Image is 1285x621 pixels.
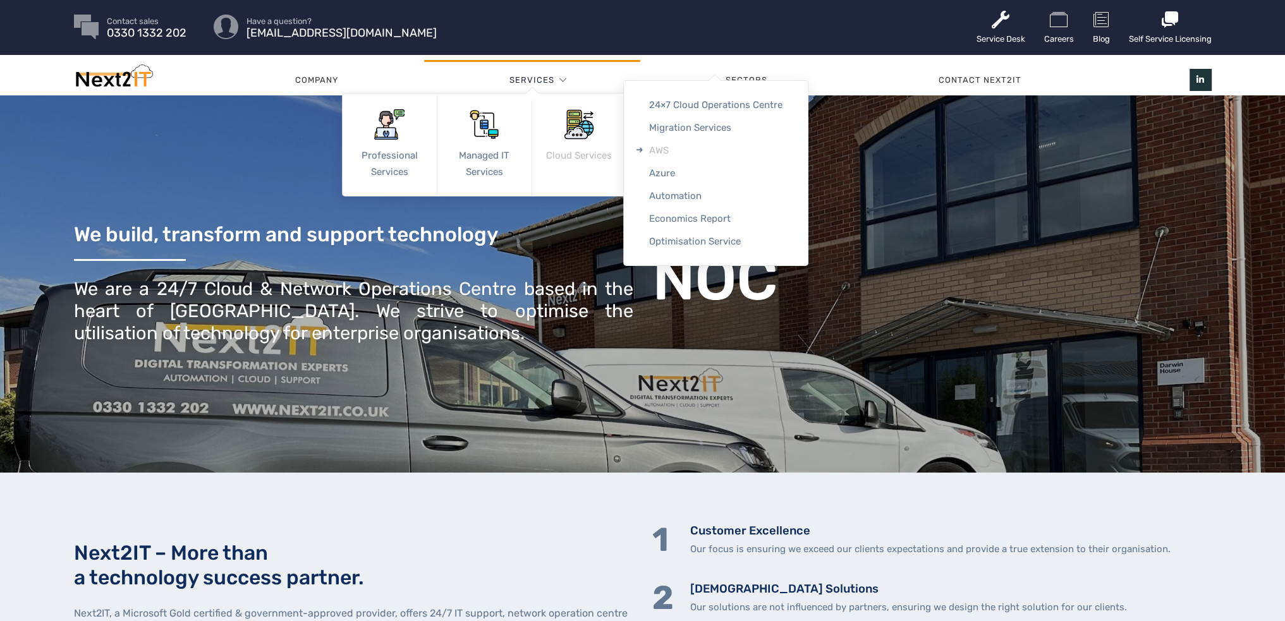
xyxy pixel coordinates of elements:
[374,109,405,140] img: icon
[624,162,808,184] a: Azure
[107,29,186,37] span: 0330 1332 202
[624,230,808,253] a: Optimisation Service
[624,116,808,139] a: Migration Services
[532,93,626,196] a: Cloud Services
[210,61,424,99] a: Company
[624,207,808,230] a: Economics Report
[690,523,1171,539] h5: Customer Excellence
[690,581,1127,597] h5: [DEMOGRAPHIC_DATA] Solutions
[74,64,153,93] img: Next2IT
[437,93,532,196] a: Managed IT Services
[74,278,633,344] div: We are a 24/7 Cloud & Network Operations Centre based in the heart of [GEOGRAPHIC_DATA]. We striv...
[690,600,1127,615] p: Our solutions are not influenced by partners, ensuring we design the right solution for our clients.
[74,541,633,589] h2: Next2IT – More than a technology success partner.
[624,139,808,162] a: AWS
[690,542,1171,557] p: Our focus is ensuring we exceed our clients expectations and provide a true extension to their or...
[624,184,808,207] a: Automation
[564,109,594,140] img: icon
[247,17,437,25] span: Have a question?
[107,17,186,25] span: Contact sales
[640,61,853,99] a: Sectors
[509,61,554,99] a: Services
[107,17,186,37] a: Contact sales 0330 1332 202
[469,109,499,140] img: icon
[74,224,633,246] h3: We build, transform and support technology
[624,93,808,116] a: 24×7 Cloud Operations Centre
[853,61,1107,99] a: Contact Next2IT
[247,29,437,37] span: [EMAIL_ADDRESS][DOMAIN_NAME]
[343,93,437,196] a: Professional Services
[247,17,437,37] a: Have a question? [EMAIL_ADDRESS][DOMAIN_NAME]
